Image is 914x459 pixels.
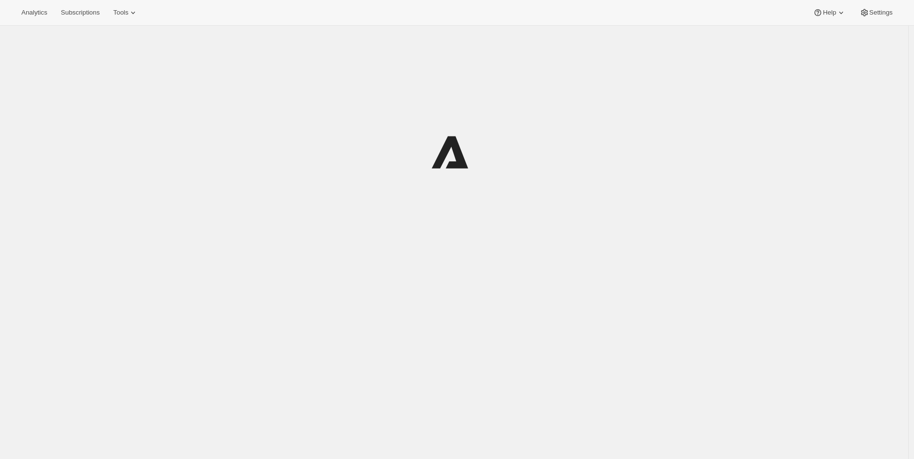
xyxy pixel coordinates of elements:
button: Help [807,6,851,19]
span: Help [823,9,836,17]
button: Settings [854,6,898,19]
span: Subscriptions [61,9,100,17]
span: Tools [113,9,128,17]
button: Tools [107,6,144,19]
button: Analytics [16,6,53,19]
span: Settings [869,9,893,17]
span: Analytics [21,9,47,17]
button: Subscriptions [55,6,105,19]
